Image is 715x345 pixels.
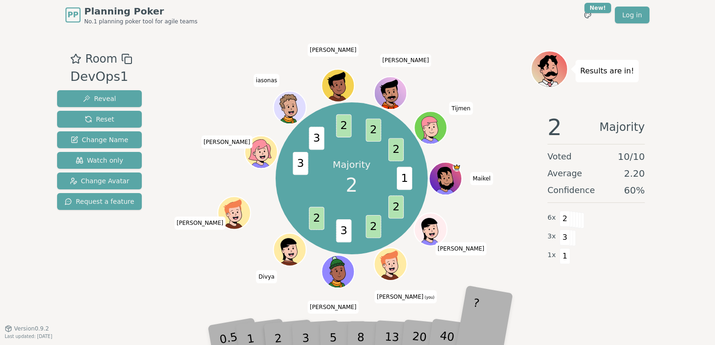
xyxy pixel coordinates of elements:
span: No.1 planning poker tool for agile teams [84,18,197,25]
button: Click to change your avatar [375,249,406,280]
span: Click to change your name [380,54,431,67]
span: Last updated: [DATE] [5,334,52,339]
span: 2 [336,115,352,137]
span: (you) [423,295,435,299]
span: Request a feature [65,197,134,206]
span: Voted [547,150,572,163]
span: 2 [547,116,562,138]
span: 2 [388,195,404,218]
span: Click to change your name [201,135,253,148]
span: 3 [336,219,352,242]
button: Add as favourite [70,50,81,67]
span: 1 x [547,250,556,260]
span: Click to change your name [449,102,473,115]
span: 6 x [547,213,556,223]
span: 2.20 [624,167,645,180]
span: PP [67,9,78,21]
span: 10 / 10 [618,150,645,163]
div: DevOps1 [70,67,132,86]
button: Change Avatar [57,172,142,189]
span: Reset [85,115,114,124]
div: New! [584,3,611,13]
span: 2 [560,211,570,227]
span: 2 [388,138,404,161]
span: Room [85,50,117,67]
button: Reset [57,111,142,128]
span: Average [547,167,582,180]
span: 3 [560,230,570,245]
span: 3 [293,152,308,175]
span: 2 [366,215,381,238]
span: Click to change your name [307,301,359,314]
span: Change Name [71,135,128,144]
span: 1 [560,248,570,264]
span: Version 0.9.2 [14,325,49,332]
span: 2 [346,171,357,199]
span: 2 [309,207,325,230]
span: Click to change your name [470,172,493,185]
button: New! [579,7,596,23]
button: Reveal [57,90,142,107]
span: Watch only [76,156,124,165]
span: Click to change your name [175,216,226,230]
span: Click to change your name [435,242,487,255]
button: Change Name [57,131,142,148]
span: Change Avatar [70,176,130,186]
span: 3 [309,127,325,150]
span: Reveal [83,94,116,103]
span: Planning Poker [84,5,197,18]
button: Watch only [57,152,142,169]
span: Click to change your name [254,74,280,87]
span: Click to change your name [374,290,437,303]
span: 2 [366,119,381,142]
span: 1 [397,167,412,190]
button: Request a feature [57,193,142,210]
span: Click to change your name [256,270,277,283]
a: PPPlanning PokerNo.1 planning poker tool for agile teams [66,5,197,25]
span: Confidence [547,184,595,197]
span: 60 % [624,184,645,197]
span: 3 x [547,231,556,242]
span: Maikel is the host [453,163,461,172]
span: Click to change your name [307,43,359,57]
p: Results are in! [580,65,634,78]
span: Majority [599,116,645,138]
button: Version0.9.2 [5,325,49,332]
p: Majority [333,158,371,171]
a: Log in [615,7,649,23]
